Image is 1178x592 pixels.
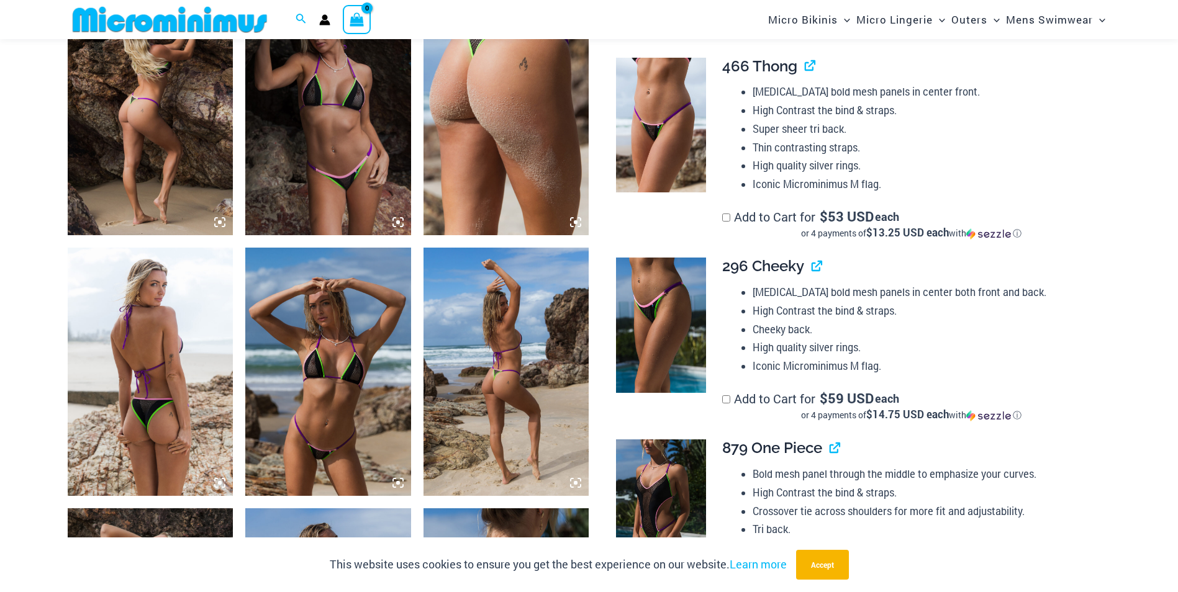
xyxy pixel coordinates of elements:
[753,83,1100,101] li: [MEDICAL_DATA] bold mesh panels in center front.
[753,156,1100,175] li: High quality silver rings.
[875,210,899,223] span: each
[424,248,589,496] img: Reckless Neon Crush Black Neon 306 Tri Top 466 Thong
[820,392,874,405] span: 59 USD
[753,302,1100,320] li: High Contrast the bind & straps.
[616,58,706,193] img: Reckless Neon Crush Black Neon 466 Thong
[722,213,730,222] input: Add to Cart for$53 USD eachor 4 payments of$13.25 USD eachwithSezzle Click to learn more about Se...
[753,520,1100,539] li: Tri back.
[722,57,797,75] span: 466 Thong
[319,14,330,25] a: Account icon link
[730,557,787,572] a: Learn more
[820,207,828,225] span: $
[966,228,1011,240] img: Sezzle
[753,357,1100,375] li: Iconic Microminimus M flag.
[245,248,411,496] img: Reckless Neon Crush Black Neon 306 Tri Top 466 Thong
[765,4,853,35] a: Micro BikinisMenu ToggleMenu Toggle
[722,227,1100,240] div: or 4 payments of with
[933,4,945,35] span: Menu Toggle
[722,209,1100,240] label: Add to Cart for
[722,390,1100,421] label: Add to Cart for
[875,392,899,405] span: each
[616,439,706,575] img: Reckless Neon Crush Black Neon 879 One Piece
[753,465,1100,483] li: Bold mesh panel through the middle to emphasize your curves.
[753,101,1100,120] li: High Contrast the bind & straps.
[68,248,233,496] img: Reckless Neon Crush Black Neon 306 Tri Top 296 Cheeky
[753,175,1100,194] li: Iconic Microminimus M flag.
[866,407,949,421] span: $14.75 USD each
[616,258,706,393] img: Reckless Neon Crush Black Neon 296 Cheeky
[343,5,371,34] a: View Shopping Cart, empty
[853,4,948,35] a: Micro LingerieMenu ToggleMenu Toggle
[722,257,804,275] span: 296 Cheeky
[820,210,874,223] span: 53 USD
[948,4,1003,35] a: OutersMenu ToggleMenu Toggle
[796,550,849,580] button: Accept
[753,483,1100,502] li: High Contrast the bind & straps.
[1003,4,1108,35] a: Mens SwimwearMenu ToggleMenu Toggle
[866,225,949,240] span: $13.25 USD each
[820,389,828,407] span: $
[753,320,1100,339] li: Cheeky back.
[987,4,1000,35] span: Menu Toggle
[722,439,822,457] span: 879 One Piece
[951,4,987,35] span: Outers
[330,555,787,574] p: This website uses cookies to ensure you get the best experience on our website.
[753,283,1100,302] li: [MEDICAL_DATA] bold mesh panels in center both front and back.
[68,6,272,34] img: MM SHOP LOGO FLAT
[753,120,1100,138] li: Super sheer tri back.
[722,395,730,403] input: Add to Cart for$59 USD eachor 4 payments of$14.75 USD eachwithSezzle Click to learn more about Se...
[753,338,1100,357] li: High quality silver rings.
[753,138,1100,157] li: Thin contrasting straps.
[1006,4,1093,35] span: Mens Swimwear
[722,409,1100,421] div: or 4 payments of with
[763,2,1111,37] nav: Site Navigation
[768,4,838,35] span: Micro Bikinis
[966,410,1011,421] img: Sezzle
[1093,4,1105,35] span: Menu Toggle
[722,227,1100,240] div: or 4 payments of$13.25 USD eachwithSezzle Click to learn more about Sezzle
[838,4,850,35] span: Menu Toggle
[856,4,933,35] span: Micro Lingerie
[722,409,1100,421] div: or 4 payments of$14.75 USD eachwithSezzle Click to learn more about Sezzle
[753,502,1100,521] li: Crossover tie across shoulders for more fit and adjustability.
[296,12,307,28] a: Search icon link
